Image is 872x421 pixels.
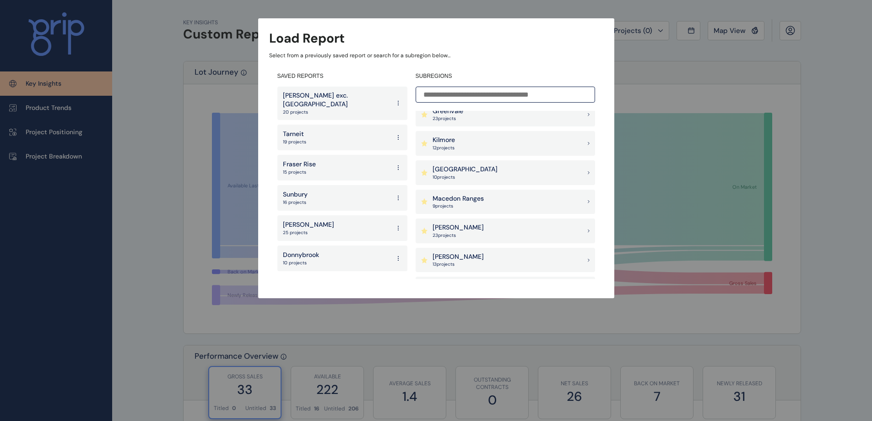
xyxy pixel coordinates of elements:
[416,72,595,80] h4: SUBREGIONS
[283,190,308,199] p: Sunbury
[283,260,319,266] p: 10 projects
[283,91,390,109] p: [PERSON_NAME] exc. [GEOGRAPHIC_DATA]
[433,115,463,122] p: 23 project s
[433,165,498,174] p: [GEOGRAPHIC_DATA]
[433,174,498,180] p: 10 project s
[283,109,390,115] p: 20 projects
[433,223,484,232] p: [PERSON_NAME]
[283,230,334,236] p: 25 projects
[433,232,484,239] p: 23 project s
[283,220,334,230] p: [PERSON_NAME]
[433,203,484,209] p: 9 project s
[433,136,455,145] p: Kilmore
[283,139,306,145] p: 19 projects
[269,52,603,60] p: Select from a previously saved report or search for a subregion below...
[433,107,463,116] p: Greenvale
[283,199,308,206] p: 16 projects
[433,145,455,151] p: 12 project s
[433,252,484,262] p: [PERSON_NAME]
[433,194,484,203] p: Macedon Ranges
[283,251,319,260] p: Donnybrook
[283,169,316,175] p: 15 projects
[277,72,407,80] h4: SAVED REPORTS
[283,160,316,169] p: Fraser Rise
[433,261,484,268] p: 13 project s
[283,130,306,139] p: Tarneit
[269,29,345,47] h3: Load Report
